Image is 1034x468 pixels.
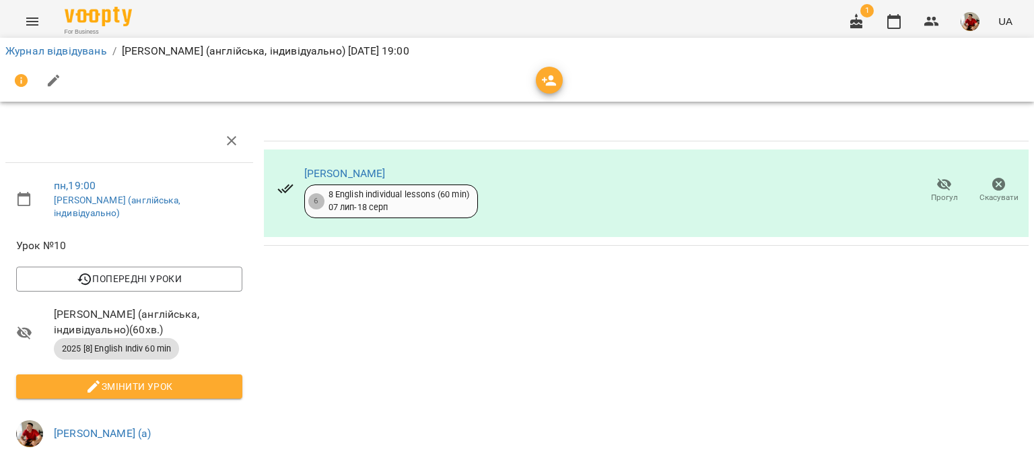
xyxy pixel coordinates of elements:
button: Попередні уроки [16,267,242,291]
div: 6 [308,193,324,209]
button: Menu [16,5,48,38]
img: 2f467ba34f6bcc94da8486c15015e9d3.jpg [16,420,43,447]
p: [PERSON_NAME] (англійська, індивідуально) [DATE] 19:00 [122,43,409,59]
span: [PERSON_NAME] (англійська, індивідуально) ( 60 хв. ) [54,306,242,338]
span: 2025 [8] English Indiv 60 min [54,343,179,355]
div: 8 English individual lessons (60 min) 07 лип - 18 серп [329,189,469,213]
img: Voopty Logo [65,7,132,26]
button: Прогул [917,172,971,209]
button: UA [993,9,1018,34]
span: Прогул [931,192,958,203]
li: / [112,43,116,59]
span: 1 [860,4,874,18]
a: Журнал відвідувань [5,44,107,57]
img: 2f467ba34f6bcc94da8486c15015e9d3.jpg [961,12,979,31]
span: UA [998,14,1012,28]
a: [PERSON_NAME] [304,167,386,180]
a: [PERSON_NAME] (англійська, індивідуально) [54,195,180,219]
nav: breadcrumb [5,43,1029,59]
span: For Business [65,28,132,36]
span: Змінити урок [27,378,232,395]
button: Змінити урок [16,374,242,399]
span: Попередні уроки [27,271,232,287]
a: [PERSON_NAME] (а) [54,427,151,440]
a: пн , 19:00 [54,179,96,192]
span: Урок №10 [16,238,242,254]
button: Скасувати [971,172,1026,209]
span: Скасувати [979,192,1019,203]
